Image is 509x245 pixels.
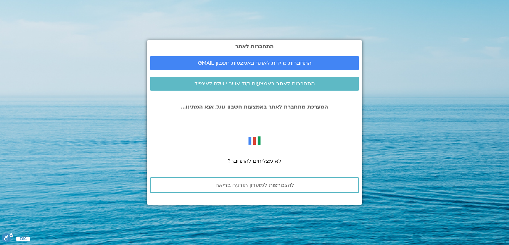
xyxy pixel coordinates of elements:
a: התחברות לאתר באמצעות קוד אשר יישלח לאימייל [150,77,359,91]
a: להצטרפות למועדון תודעה בריאה [150,177,359,193]
span: התחברות מיידית לאתר באמצעות חשבון GMAIL [198,60,311,66]
a: לא מצליחים להתחבר? [228,157,281,165]
h2: התחברות לאתר [150,43,359,49]
a: התחברות מיידית לאתר באמצעות חשבון GMAIL [150,56,359,70]
span: התחברות לאתר באמצעות קוד אשר יישלח לאימייל [195,81,315,87]
span: להצטרפות למועדון תודעה בריאה [215,182,294,188]
p: המערכת מתחברת לאתר באמצעות חשבון גוגל, אנא המתינו... [150,104,359,110]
